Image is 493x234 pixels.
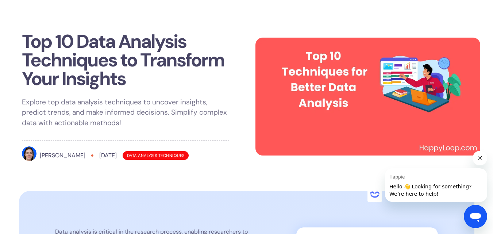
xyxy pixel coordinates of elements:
iframe: Message from Happie [385,168,487,202]
div: [DATE] [99,151,117,160]
div: Happie says "Hello 👋 Looking for something? We’re here to help!". Open messaging window to contin... [367,151,487,202]
div: [PERSON_NAME] [40,151,85,160]
h1: Top 10 Data Analysis Techniques to Transform Your Insights [22,32,229,88]
p: Explore top data analysis techniques to uncover insights, predict trends, and make informed decis... [22,97,229,128]
iframe: Close message from Happie [473,151,487,165]
iframe: no content [367,187,382,202]
iframe: Button to launch messaging window [464,205,487,228]
div: Data Analysis Techniques [123,151,188,160]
